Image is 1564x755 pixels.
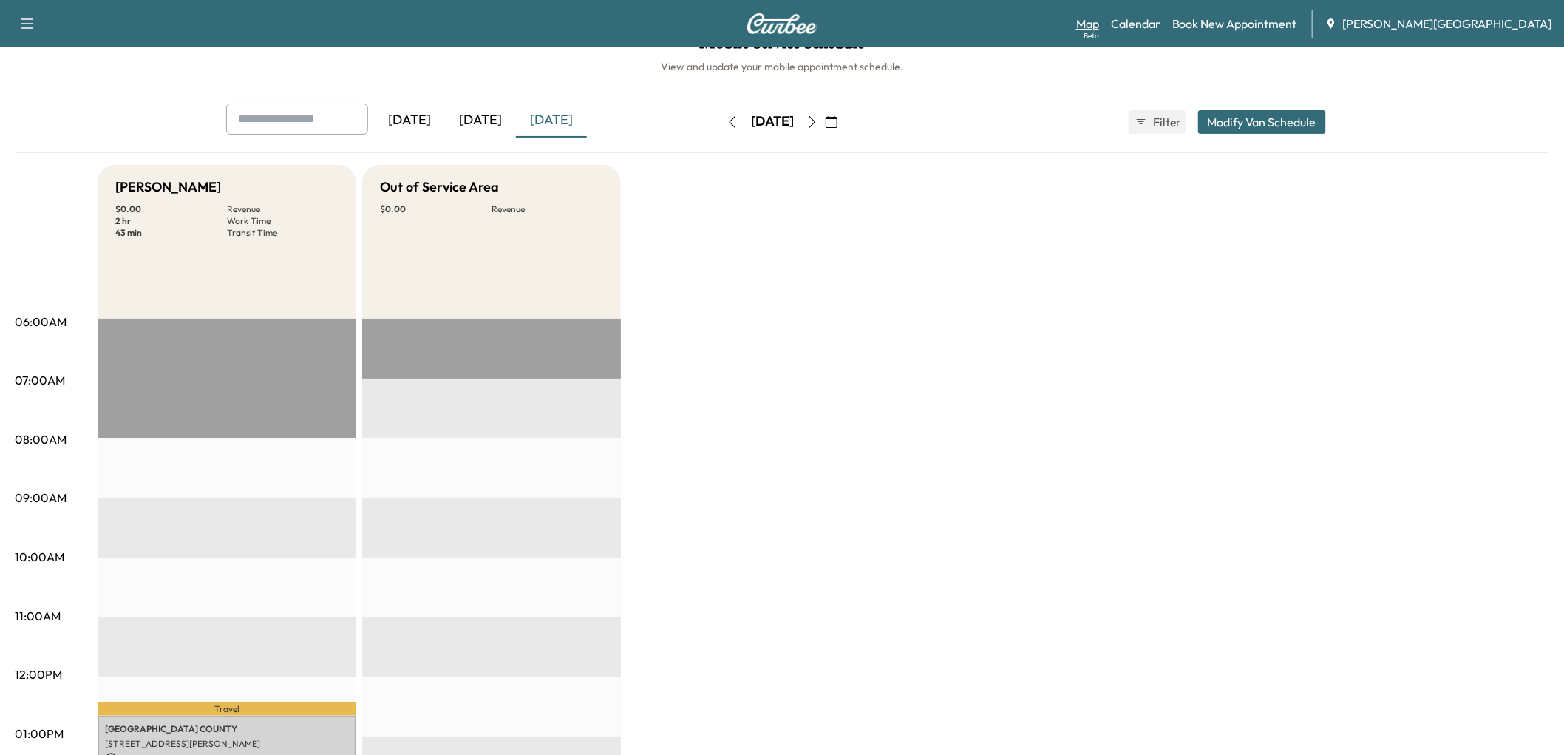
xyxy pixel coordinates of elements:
[227,203,339,215] p: Revenue
[115,227,227,239] p: 43 min
[380,177,499,197] h5: Out of Service Area
[516,104,587,138] div: [DATE]
[115,215,227,227] p: 2 hr
[1111,15,1160,33] a: Calendar
[15,430,67,448] p: 08:00AM
[227,227,339,239] p: Transit Time
[1129,110,1186,134] button: Filter
[380,203,492,215] p: $ 0.00
[15,371,65,389] p: 07:00AM
[115,177,221,197] h5: [PERSON_NAME]
[98,702,356,715] p: Travel
[105,738,349,750] p: [STREET_ADDRESS][PERSON_NAME]
[1343,15,1552,33] span: [PERSON_NAME][GEOGRAPHIC_DATA]
[445,104,516,138] div: [DATE]
[15,548,64,566] p: 10:00AM
[15,666,62,683] p: 12:00PM
[1076,15,1099,33] a: MapBeta
[1153,113,1180,131] span: Filter
[15,59,1549,74] h6: View and update your mobile appointment schedule.
[115,203,227,215] p: $ 0.00
[1198,110,1326,134] button: Modify Van Schedule
[15,489,67,507] p: 09:00AM
[492,203,603,215] p: Revenue
[1172,15,1297,33] a: Book New Appointment
[15,725,64,742] p: 01:00PM
[227,215,339,227] p: Work Time
[15,313,67,331] p: 06:00AM
[15,607,61,625] p: 11:00AM
[751,112,794,131] div: [DATE]
[374,104,445,138] div: [DATE]
[1084,30,1099,41] div: Beta
[105,723,349,735] p: [GEOGRAPHIC_DATA] COUNTY
[747,13,817,34] img: Curbee Logo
